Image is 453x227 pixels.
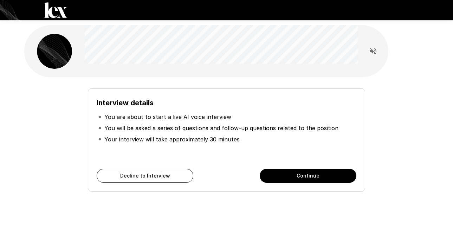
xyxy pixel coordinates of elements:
[97,169,193,183] button: Decline to Interview
[260,169,356,183] button: Continue
[366,44,380,58] button: Read questions aloud
[104,135,240,143] p: Your interview will take approximately 30 minutes
[104,113,231,121] p: You are about to start a live AI voice interview
[104,124,338,132] p: You will be asked a series of questions and follow-up questions related to the position
[97,99,154,107] b: Interview details
[37,34,72,69] img: lex_avatar2.png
